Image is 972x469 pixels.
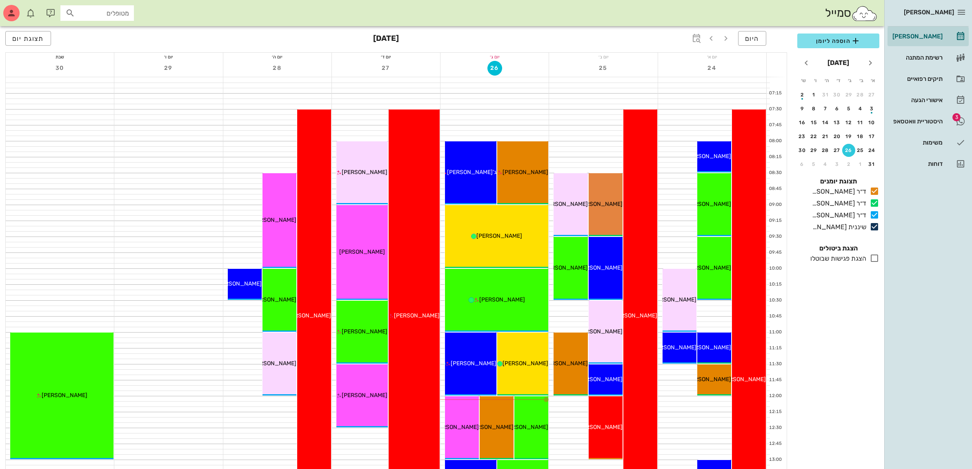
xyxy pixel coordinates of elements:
span: [PERSON_NAME] [904,9,954,16]
span: [PERSON_NAME] [503,169,548,176]
button: 3 [831,158,844,171]
button: 5 [842,102,855,115]
span: תג [952,113,961,121]
div: היסטוריית וואטסאפ [891,118,943,125]
span: [PERSON_NAME] [479,296,525,303]
span: היום [745,35,759,42]
span: [PERSON_NAME] [468,424,514,431]
div: 25 [854,147,867,153]
span: [PERSON_NAME] [577,376,623,383]
span: תג [24,7,29,11]
div: 28 [819,147,832,153]
div: 12:00 [767,393,783,400]
span: [PERSON_NAME] [685,201,731,208]
span: [PERSON_NAME] [542,264,588,271]
span: [PERSON_NAME] [685,376,731,383]
button: 18 [854,130,867,143]
h4: תצוגת יומנים [797,176,879,186]
div: 09:15 [767,217,783,224]
button: 22 [807,130,821,143]
div: 07:45 [767,122,783,129]
button: 5 [807,158,821,171]
button: 3 [865,102,879,115]
div: 14 [819,120,832,125]
div: 08:15 [767,154,783,161]
div: 11:15 [767,345,783,352]
button: 11 [854,116,867,129]
button: 15 [807,116,821,129]
button: 30 [53,61,67,76]
div: 12:15 [767,409,783,415]
span: [PERSON_NAME] [251,360,296,367]
div: 9 [796,106,809,112]
button: 14 [819,116,832,129]
div: 10:45 [767,313,783,320]
button: 1 [854,158,867,171]
div: 07:30 [767,106,783,113]
div: 15 [807,120,821,125]
div: 13:00 [767,456,783,463]
div: 4 [854,106,867,112]
button: 2 [796,88,809,101]
div: יום ו׳ [114,53,222,61]
div: יום א׳ [658,53,766,61]
button: 24 [705,61,719,76]
span: [PERSON_NAME] צעדי [530,201,588,208]
button: 23 [796,130,809,143]
div: 18 [854,134,867,139]
button: 27 [865,88,879,101]
button: 29 [807,144,821,157]
button: 2 [842,158,855,171]
button: 1 [807,88,821,101]
span: [PERSON_NAME] [216,280,262,287]
div: יום ג׳ [440,53,549,61]
div: 16 [796,120,809,125]
span: 24 [705,65,719,71]
th: ב׳ [856,74,867,87]
button: 10 [865,116,879,129]
button: 20 [831,130,844,143]
div: 10:00 [767,265,783,272]
img: SmileCloud logo [851,5,878,22]
div: 31 [865,161,879,167]
div: 2 [796,92,809,98]
button: הוספה ליומן [797,33,879,48]
span: [PERSON_NAME] [542,360,588,367]
div: 26 [842,147,855,153]
span: תצוגת יום [12,35,44,42]
button: 9 [796,102,809,115]
button: 12 [842,116,855,129]
div: 09:45 [767,249,783,256]
button: 6 [831,102,844,115]
a: תגהיסטוריית וואטסאפ [887,112,969,131]
div: [PERSON_NAME] [891,33,943,40]
div: 7 [819,106,832,112]
span: [PERSON_NAME] [42,392,87,399]
button: 27 [831,144,844,157]
button: 27 [379,61,394,76]
button: 26 [842,144,855,157]
button: 6 [796,158,809,171]
span: [PERSON_NAME] [612,312,657,319]
span: [PERSON_NAME] [720,376,766,383]
button: 21 [819,130,832,143]
div: שבת [6,53,114,61]
div: 11:00 [767,329,783,336]
span: [PERSON_NAME] [342,328,387,335]
div: 31 [819,92,832,98]
button: 17 [865,130,879,143]
div: משימות [891,139,943,146]
div: 1 [807,92,821,98]
div: 10 [865,120,879,125]
a: תיקים רפואיים [887,69,969,89]
span: [PERSON_NAME] [577,264,623,271]
div: תיקים רפואיים [891,76,943,82]
div: 13 [831,120,844,125]
div: 28 [854,92,867,98]
div: 4 [819,161,832,167]
a: רשימת המתנה [887,48,969,67]
button: 4 [854,102,867,115]
span: 25 [596,65,611,71]
span: 30 [53,65,67,71]
div: 5 [807,161,821,167]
